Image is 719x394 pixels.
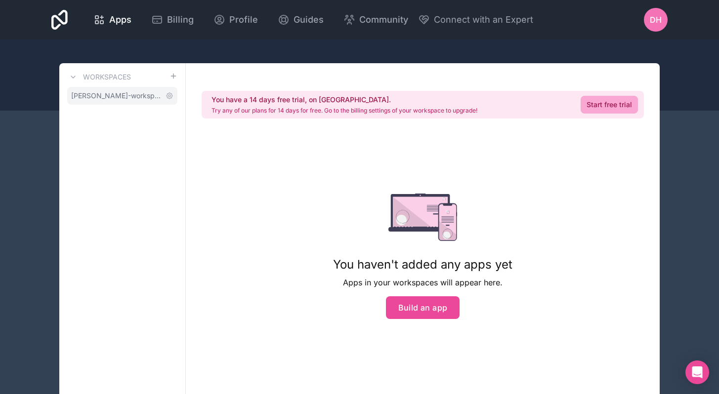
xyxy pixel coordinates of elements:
img: empty state [388,194,457,241]
span: Billing [167,13,194,27]
a: Profile [206,9,266,31]
a: Guides [270,9,332,31]
span: Apps [109,13,131,27]
span: Connect with an Expert [434,13,533,27]
h3: Workspaces [83,72,131,82]
span: Profile [229,13,258,27]
a: Workspaces [67,71,131,83]
div: Open Intercom Messenger [685,360,709,384]
a: Billing [143,9,202,31]
span: [PERSON_NAME]-workspace [71,91,162,101]
span: Guides [294,13,324,27]
a: Start free trial [581,96,638,114]
span: DH [650,14,662,26]
a: Community [336,9,416,31]
button: Connect with an Expert [418,13,533,27]
h1: You haven't added any apps yet [333,257,512,273]
h2: You have a 14 days free trial, on [GEOGRAPHIC_DATA]. [211,95,477,105]
a: [PERSON_NAME]-workspace [67,87,177,105]
button: Build an app [386,296,460,319]
a: Apps [85,9,139,31]
p: Apps in your workspaces will appear here. [333,276,512,288]
p: Try any of our plans for 14 days for free. Go to the billing settings of your workspace to upgrade! [211,107,477,115]
span: Community [359,13,408,27]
